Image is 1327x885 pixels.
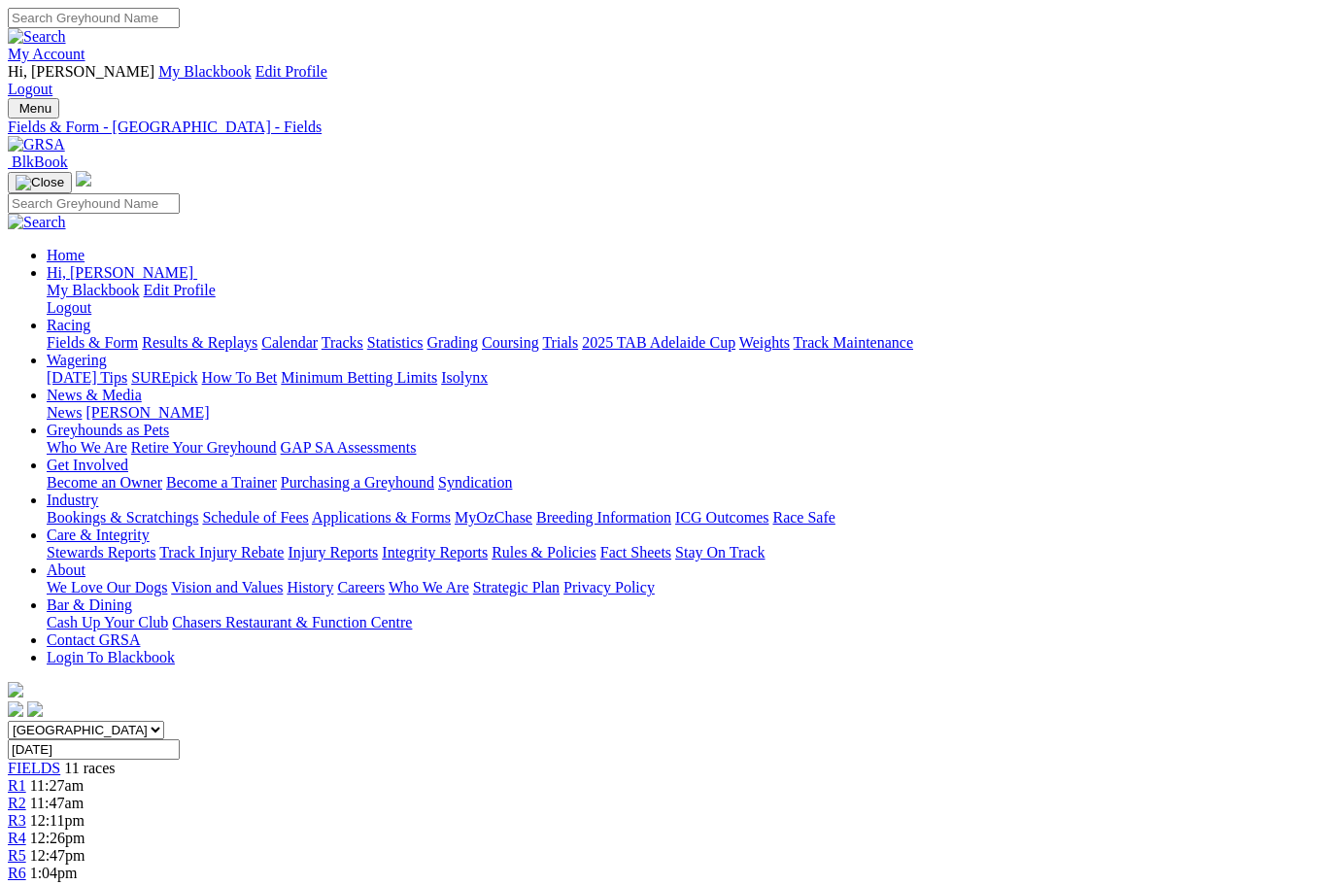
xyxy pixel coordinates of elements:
a: Statistics [367,334,424,351]
a: Stay On Track [675,544,765,561]
a: Cash Up Your Club [47,614,168,630]
a: Fact Sheets [600,544,671,561]
div: Hi, [PERSON_NAME] [47,282,1319,317]
a: Coursing [482,334,539,351]
a: Privacy Policy [563,579,655,596]
a: Bar & Dining [47,596,132,613]
div: Get Involved [47,474,1319,492]
a: Chasers Restaurant & Function Centre [172,614,412,630]
a: R6 [8,865,26,881]
a: FIELDS [8,760,60,776]
a: Wagering [47,352,107,368]
input: Search [8,8,180,28]
a: Retire Your Greyhound [131,439,277,456]
a: Who We Are [389,579,469,596]
a: Contact GRSA [47,631,140,648]
a: Login To Blackbook [47,649,175,665]
span: 11:47am [30,795,84,811]
a: Weights [739,334,790,351]
a: Bookings & Scratchings [47,509,198,526]
a: Isolynx [441,369,488,386]
a: Fields & Form - [GEOGRAPHIC_DATA] - Fields [8,119,1319,136]
a: Syndication [438,474,512,491]
a: Injury Reports [288,544,378,561]
a: Careers [337,579,385,596]
a: Become a Trainer [166,474,277,491]
img: Search [8,28,66,46]
a: BlkBook [8,153,68,170]
a: Logout [8,81,52,97]
a: How To Bet [202,369,278,386]
div: Racing [47,334,1319,352]
a: Get Involved [47,457,128,473]
a: Schedule of Fees [202,509,308,526]
img: Close [16,175,64,190]
span: 12:11pm [30,812,85,829]
input: Select date [8,739,180,760]
a: R5 [8,847,26,864]
a: ICG Outcomes [675,509,768,526]
a: News & Media [47,387,142,403]
span: 11:27am [30,777,84,794]
button: Toggle navigation [8,172,72,193]
a: Stewards Reports [47,544,155,561]
div: Wagering [47,369,1319,387]
a: R4 [8,830,26,846]
a: GAP SA Assessments [281,439,417,456]
a: Care & Integrity [47,527,150,543]
a: Edit Profile [255,63,327,80]
a: Calendar [261,334,318,351]
img: twitter.svg [27,701,43,717]
a: Results & Replays [142,334,257,351]
img: facebook.svg [8,701,23,717]
span: Hi, [PERSON_NAME] [47,264,193,281]
a: My Blackbook [158,63,252,80]
a: Breeding Information [536,509,671,526]
a: Strategic Plan [473,579,560,596]
img: logo-grsa-white.png [8,682,23,698]
a: Home [47,247,85,263]
a: Integrity Reports [382,544,488,561]
span: 11 races [64,760,115,776]
a: SUREpick [131,369,197,386]
a: Minimum Betting Limits [281,369,437,386]
a: Logout [47,299,91,316]
a: Purchasing a Greyhound [281,474,434,491]
div: Care & Integrity [47,544,1319,562]
a: Trials [542,334,578,351]
a: R3 [8,812,26,829]
a: Greyhounds as Pets [47,422,169,438]
a: We Love Our Dogs [47,579,167,596]
a: Who We Are [47,439,127,456]
img: GRSA [8,136,65,153]
div: News & Media [47,404,1319,422]
a: Become an Owner [47,474,162,491]
button: Toggle navigation [8,98,59,119]
span: 12:47pm [30,847,85,864]
a: MyOzChase [455,509,532,526]
a: My Blackbook [47,282,140,298]
a: Race Safe [772,509,834,526]
a: Track Maintenance [794,334,913,351]
a: Applications & Forms [312,509,451,526]
a: R2 [8,795,26,811]
a: Rules & Policies [492,544,596,561]
img: Search [8,214,66,231]
div: My Account [8,63,1319,98]
a: Vision and Values [171,579,283,596]
span: Hi, [PERSON_NAME] [8,63,154,80]
span: Menu [19,101,51,116]
a: R1 [8,777,26,794]
a: Racing [47,317,90,333]
a: Edit Profile [144,282,216,298]
div: Greyhounds as Pets [47,439,1319,457]
a: Fields & Form [47,334,138,351]
div: Bar & Dining [47,614,1319,631]
a: Grading [427,334,478,351]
